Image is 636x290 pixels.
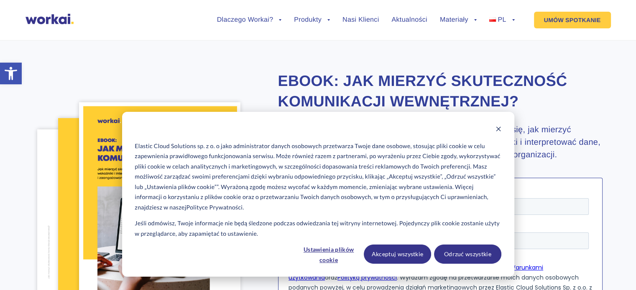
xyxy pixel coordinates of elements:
p: Elastic Cloud Solutions sp. z o. o jako administrator danych osobowych przetwarza Twoje dane osob... [135,141,501,213]
a: Produkty [294,17,330,23]
a: Polityce Prywatności. [186,202,244,213]
span: PL [498,16,506,23]
input: Twoje nazwisko [152,10,300,27]
p: wiadomości email [10,122,64,131]
div: Cookie banner [122,112,514,277]
a: Nasi Klienci [342,17,379,23]
p: Jeśli odmówisz, Twoje informacje nie będą śledzone podczas odwiedzania tej witryny internetowej. ... [135,218,501,239]
input: wiadomości email* [2,124,8,129]
button: Akceptuj wszystkie [364,245,431,264]
h2: Ebook: Jak mierzyć skuteczność komunikacji wewnętrznej? [278,71,603,111]
a: UMÓW SPOTKANIE [534,12,611,28]
a: Polityką prywatności [49,85,108,93]
a: Materiały [440,17,477,23]
button: Odrzuć wszystkie [434,245,501,264]
a: Dlaczego Workai? [217,17,282,23]
button: Dismiss cookie banner [496,125,501,135]
a: PL [489,17,515,23]
button: Ustawienia plików cookie [296,245,361,264]
a: Aktualności [391,17,427,23]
